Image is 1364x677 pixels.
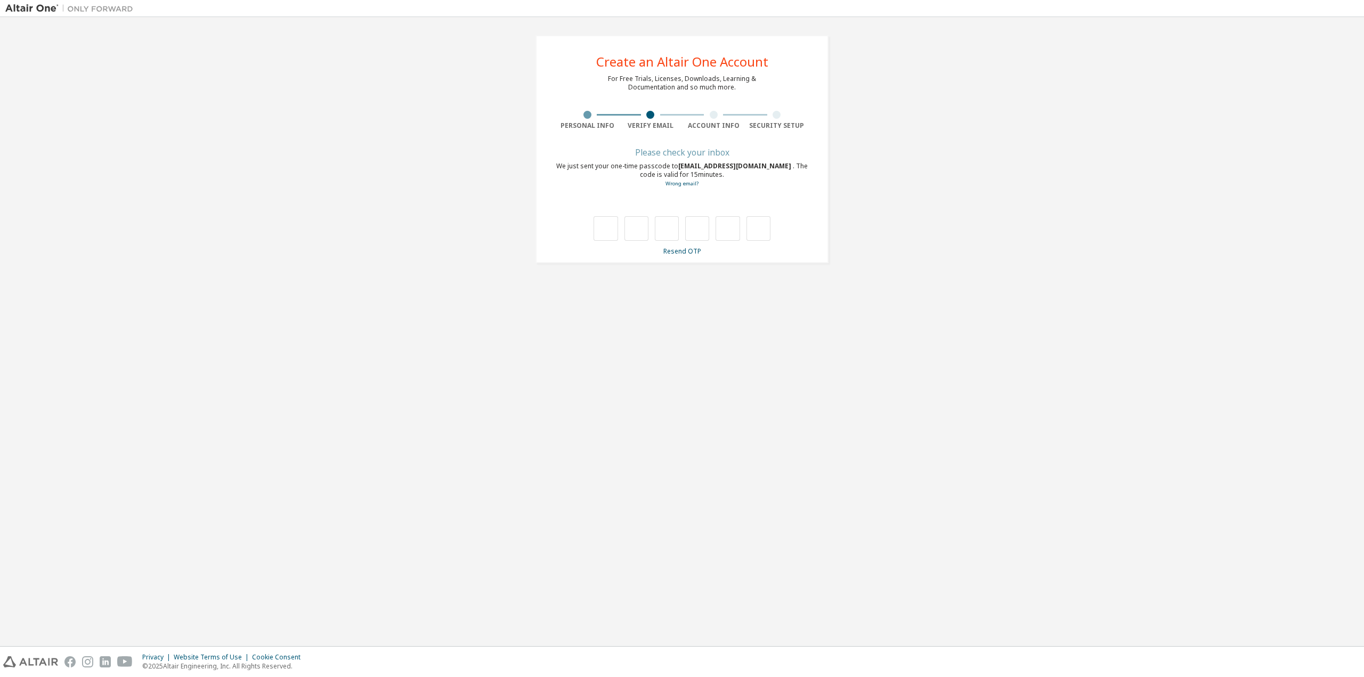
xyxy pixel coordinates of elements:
[142,653,174,662] div: Privacy
[678,161,793,170] span: [EMAIL_ADDRESS][DOMAIN_NAME]
[64,656,76,667] img: facebook.svg
[556,149,808,156] div: Please check your inbox
[142,662,307,671] p: © 2025 Altair Engineering, Inc. All Rights Reserved.
[619,121,683,130] div: Verify Email
[556,162,808,188] div: We just sent your one-time passcode to . The code is valid for 15 minutes.
[745,121,809,130] div: Security Setup
[682,121,745,130] div: Account Info
[5,3,139,14] img: Altair One
[252,653,307,662] div: Cookie Consent
[608,75,756,92] div: For Free Trials, Licenses, Downloads, Learning & Documentation and so much more.
[3,656,58,667] img: altair_logo.svg
[596,55,768,68] div: Create an Altair One Account
[665,180,699,187] a: Go back to the registration form
[82,656,93,667] img: instagram.svg
[174,653,252,662] div: Website Terms of Use
[100,656,111,667] img: linkedin.svg
[663,247,701,256] a: Resend OTP
[117,656,133,667] img: youtube.svg
[556,121,619,130] div: Personal Info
